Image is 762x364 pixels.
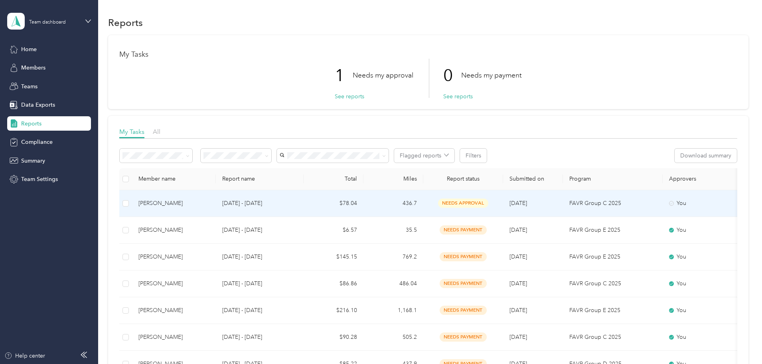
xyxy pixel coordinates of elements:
th: Program [563,168,663,190]
span: Data Exports [21,101,55,109]
div: You [669,199,736,208]
th: Approvers [663,168,742,190]
button: Flagged reports [394,149,454,163]
td: 436.7 [363,190,423,217]
p: [DATE] - [DATE] [222,306,297,315]
iframe: Everlance-gr Chat Button Frame [717,319,762,364]
span: [DATE] [509,280,527,287]
div: Total [310,175,357,182]
p: FAVR Group C 2025 [569,199,656,208]
p: Needs my payment [461,70,521,80]
p: 1 [335,59,353,92]
button: See reports [335,92,364,101]
span: My Tasks [119,128,144,135]
span: needs payment [440,332,487,342]
span: Reports [21,119,41,128]
td: 769.2 [363,244,423,271]
td: $145.15 [304,244,363,271]
th: Member name [132,168,216,190]
h1: My Tasks [119,50,737,59]
button: Download summary [675,149,737,163]
p: FAVR Group C 2025 [569,279,656,288]
p: [DATE] - [DATE] [222,279,297,288]
span: needs payment [440,252,487,261]
span: [DATE] [509,200,527,207]
span: needs approval [438,199,488,208]
p: [DATE] - [DATE] [222,333,297,342]
span: [DATE] [509,334,527,340]
p: FAVR Group E 2025 [569,306,656,315]
button: Filters [460,149,487,163]
div: [PERSON_NAME] [138,226,209,235]
span: [DATE] [509,307,527,314]
td: $216.10 [304,297,363,324]
span: Teams [21,82,38,91]
td: FAVR Group C 2025 [563,190,663,217]
p: FAVR Group C 2025 [569,333,656,342]
div: [PERSON_NAME] [138,199,209,208]
span: needs payment [440,279,487,288]
button: See reports [443,92,473,101]
div: You [669,306,736,315]
p: FAVR Group E 2025 [569,253,656,261]
span: All [153,128,160,135]
span: Home [21,45,37,54]
span: needs payment [440,306,487,315]
td: FAVR Group C 2025 [563,324,663,351]
p: [DATE] - [DATE] [222,253,297,261]
span: Compliance [21,138,53,146]
div: You [669,226,736,235]
td: $78.04 [304,190,363,217]
div: Miles [370,175,417,182]
p: Needs my approval [353,70,413,80]
div: Team dashboard [29,20,66,25]
div: You [669,333,736,342]
p: [DATE] - [DATE] [222,226,297,235]
td: 505.2 [363,324,423,351]
div: [PERSON_NAME] [138,306,209,315]
span: Team Settings [21,175,58,183]
div: You [669,279,736,288]
td: $90.28 [304,324,363,351]
td: 35.5 [363,217,423,244]
td: FAVR Group E 2025 [563,244,663,271]
p: 0 [443,59,461,92]
button: Help center [4,352,45,360]
td: 486.04 [363,271,423,297]
td: FAVR Group E 2025 [563,297,663,324]
p: FAVR Group E 2025 [569,226,656,235]
th: Submitted on [503,168,563,190]
span: [DATE] [509,227,527,233]
div: [PERSON_NAME] [138,279,209,288]
div: You [669,253,736,261]
td: FAVR Group C 2025 [563,271,663,297]
td: FAVR Group E 2025 [563,217,663,244]
span: Members [21,64,45,72]
div: Member name [138,175,209,182]
td: $6.57 [304,217,363,244]
h1: Reports [108,18,143,27]
th: Report name [216,168,304,190]
span: Summary [21,157,45,165]
p: [DATE] - [DATE] [222,199,297,208]
div: [PERSON_NAME] [138,333,209,342]
span: Report status [430,175,497,182]
span: needs payment [440,225,487,235]
span: [DATE] [509,253,527,260]
td: $86.86 [304,271,363,297]
td: 1,168.1 [363,297,423,324]
div: [PERSON_NAME] [138,253,209,261]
